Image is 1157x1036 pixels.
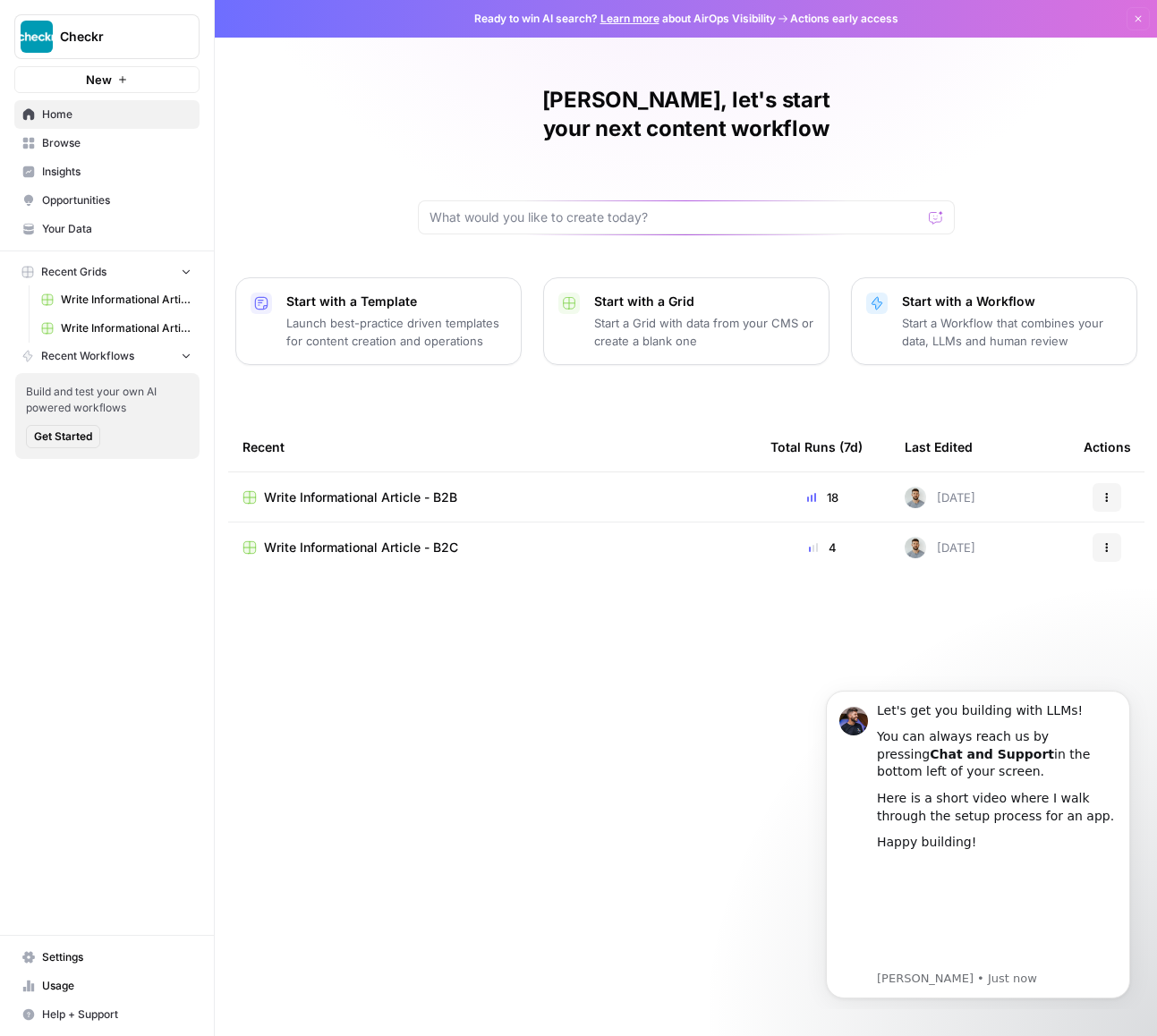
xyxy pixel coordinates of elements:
img: jatoe7yf5oybih18j1ldwyv3ztfo [905,537,926,558]
span: Write Informational Article - B2B [61,292,191,308]
div: [DATE] [905,537,975,558]
button: Workspace: Checkr [14,14,200,59]
a: Usage [14,972,200,1000]
span: Ready to win AI search? about AirOps Visibility [474,11,776,27]
span: Settings [42,949,191,965]
h1: [PERSON_NAME], let's start your next content workflow [418,86,955,143]
span: Checkr [60,28,168,46]
button: Recent Grids [14,259,200,285]
a: Your Data [14,215,200,243]
a: Write Informational Article - B2C [33,314,200,343]
p: Launch best-practice driven templates for content creation and operations [286,314,506,350]
a: Home [14,100,200,129]
iframe: youtube [78,186,318,293]
img: Checkr Logo [21,21,53,53]
span: Write Informational Article - B2B [264,488,457,506]
span: Recent Workflows [41,348,134,364]
span: Build and test your own AI powered workflows [26,384,189,416]
span: Actions early access [790,11,898,27]
img: jatoe7yf5oybih18j1ldwyv3ztfo [905,487,926,508]
span: Opportunities [42,192,191,208]
span: Write Informational Article - B2C [61,320,191,336]
span: Write Informational Article - B2C [264,539,458,556]
a: Write Informational Article - B2C [242,539,742,556]
span: Your Data [42,221,191,237]
button: Recent Workflows [14,343,200,369]
button: Start with a WorkflowStart a Workflow that combines your data, LLMs and human review [851,277,1137,365]
a: Browse [14,129,200,157]
span: New [86,71,112,89]
div: Last Edited [905,422,973,471]
div: 4 [770,539,876,556]
a: Learn more [600,12,659,25]
a: Opportunities [14,186,200,215]
span: Recent Grids [41,264,106,280]
div: [DATE] [905,487,975,508]
p: Start with a Grid [594,293,814,310]
a: Write Informational Article - B2B [242,488,742,506]
span: Get Started [34,429,92,445]
p: Message from Steven, sent Just now [78,296,318,312]
span: Help + Support [42,1006,191,1023]
span: Home [42,106,191,123]
p: Start with a Workflow [902,293,1122,310]
button: Help + Support [14,1000,200,1029]
div: 18 [770,488,876,506]
p: Start a Grid with data from your CMS or create a blank one [594,314,814,350]
a: Write Informational Article - B2B [33,285,200,314]
span: Usage [42,978,191,994]
iframe: Intercom notifications message [799,675,1157,1009]
div: Actions [1084,422,1131,471]
button: Start with a TemplateLaunch best-practice driven templates for content creation and operations [235,277,522,365]
button: Start with a GridStart a Grid with data from your CMS or create a blank one [543,277,829,365]
input: What would you like to create today? [430,208,922,226]
button: New [14,66,200,93]
button: Get Started [26,425,100,448]
p: Start a Workflow that combines your data, LLMs and human review [902,314,1122,350]
div: Recent [242,422,742,471]
span: Browse [42,135,191,151]
a: Settings [14,943,200,972]
a: Insights [14,157,200,186]
div: Total Runs (7d) [770,422,863,471]
p: Start with a Template [286,293,506,310]
span: Insights [42,164,191,180]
